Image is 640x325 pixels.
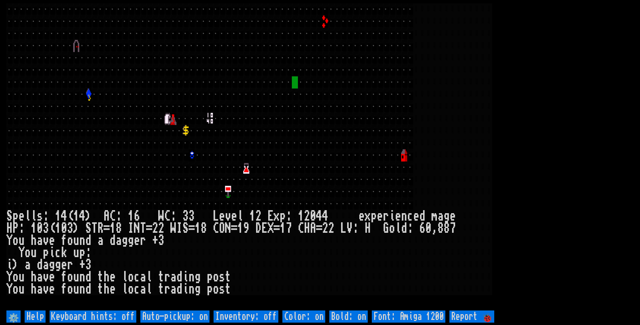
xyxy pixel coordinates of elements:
div: + [152,234,158,247]
div: i [389,210,395,222]
div: 1 [73,210,79,222]
div: f [61,271,67,283]
div: N [134,222,140,234]
div: r [67,259,73,271]
div: = [274,222,280,234]
div: c [134,271,140,283]
div: , [432,222,438,234]
input: Color: on [282,310,325,323]
div: a [37,283,43,295]
div: r [140,234,146,247]
div: t [225,283,231,295]
div: e [219,210,225,222]
div: d [176,283,183,295]
div: 1 [280,222,286,234]
div: R [98,222,104,234]
div: : [116,210,122,222]
div: 4 [61,210,67,222]
div: o [67,283,73,295]
div: o [128,283,134,295]
div: 1 [237,222,243,234]
input: Keyboard hints: off [50,310,136,323]
div: t [158,271,164,283]
div: u [73,247,79,259]
div: g [49,259,55,271]
div: p [12,210,19,222]
div: t [158,283,164,295]
div: f [61,234,67,247]
div: c [407,210,413,222]
div: N [225,222,231,234]
div: a [140,271,146,283]
div: S [6,210,12,222]
div: 1 [55,222,61,234]
div: h [104,283,110,295]
div: d [176,271,183,283]
div: X [268,222,274,234]
div: L [213,210,219,222]
div: 8 [116,222,122,234]
div: a [43,259,49,271]
div: h [104,271,110,283]
div: l [31,210,37,222]
div: Y [6,271,12,283]
div: ( [49,222,55,234]
div: H [365,222,371,234]
div: l [146,271,152,283]
div: 2 [255,210,261,222]
div: e [49,271,55,283]
div: 8 [444,222,450,234]
div: H [304,222,310,234]
div: l [395,222,401,234]
div: d [85,271,91,283]
div: a [98,234,104,247]
div: u [19,271,25,283]
div: 9 [243,222,249,234]
div: 7 [450,222,456,234]
div: 2 [152,222,158,234]
div: l [25,210,31,222]
div: = [146,222,152,234]
div: d [37,259,43,271]
div: 1 [249,210,255,222]
div: e [110,271,116,283]
div: 0 [61,222,67,234]
div: 1 [128,210,134,222]
div: r [164,283,170,295]
div: e [61,259,67,271]
div: 3 [85,259,91,271]
div: o [25,247,31,259]
div: 4 [316,210,322,222]
div: P [12,222,19,234]
div: r [383,210,389,222]
div: t [225,271,231,283]
div: e [359,210,365,222]
div: x [365,210,371,222]
div: x [274,210,280,222]
div: v [43,234,49,247]
div: 2 [328,222,334,234]
div: o [67,271,73,283]
div: l [122,271,128,283]
div: : [286,210,292,222]
div: = [316,222,322,234]
div: p [207,271,213,283]
div: = [104,222,110,234]
div: W [158,210,164,222]
div: p [371,210,377,222]
div: 6 [134,210,140,222]
div: a [438,210,444,222]
div: d [85,283,91,295]
div: e [413,210,419,222]
input: Inventory: off [214,310,278,323]
div: 3 [158,234,164,247]
input: Auto-pickup: on [140,310,210,323]
div: u [73,283,79,295]
div: d [85,234,91,247]
div: i [183,283,189,295]
input: Help [25,310,46,323]
div: e [134,234,140,247]
div: l [146,283,152,295]
div: ) [12,259,19,271]
div: D [255,222,261,234]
